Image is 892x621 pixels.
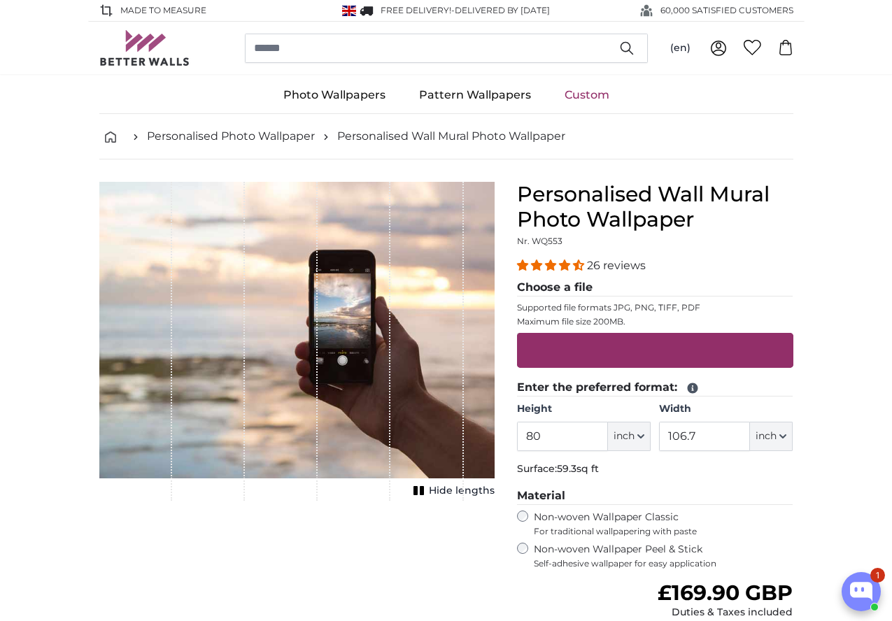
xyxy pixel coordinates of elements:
[614,429,635,443] span: inch
[517,236,562,246] span: Nr. WQ553
[608,422,651,451] button: inch
[548,77,626,113] a: Custom
[517,402,651,416] label: Height
[658,580,793,606] span: £169.90 GBP
[517,259,587,272] span: 4.54 stars
[517,379,793,397] legend: Enter the preferred format:
[381,5,451,15] span: FREE delivery!
[99,182,495,501] div: 1 of 1
[660,4,793,17] span: 60,000 SATISFIED CUSTOMERS
[517,182,793,232] h1: Personalised Wall Mural Photo Wallpaper
[517,462,793,476] p: Surface:
[659,402,793,416] label: Width
[455,5,550,15] span: Delivered by [DATE]
[534,558,793,569] span: Self-adhesive wallpaper for easy application
[870,568,885,583] div: 1
[402,77,548,113] a: Pattern Wallpapers
[750,422,793,451] button: inch
[517,316,793,327] p: Maximum file size 200MB.
[451,5,550,15] span: -
[120,4,206,17] span: Made to Measure
[659,36,702,61] button: (en)
[587,259,646,272] span: 26 reviews
[342,6,356,16] img: United Kingdom
[517,279,793,297] legend: Choose a file
[756,429,777,443] span: inch
[658,606,793,620] div: Duties & Taxes included
[99,30,190,66] img: Betterwalls
[842,572,881,611] button: Open chatbox
[337,128,565,145] a: Personalised Wall Mural Photo Wallpaper
[99,114,793,159] nav: breadcrumbs
[534,511,793,537] label: Non-woven Wallpaper Classic
[557,462,599,475] span: 59.3sq ft
[534,543,793,569] label: Non-woven Wallpaper Peel & Stick
[267,77,402,113] a: Photo Wallpapers
[517,487,793,505] legend: Material
[534,526,793,537] span: For traditional wallpapering with paste
[147,128,315,145] a: Personalised Photo Wallpaper
[517,302,793,313] p: Supported file formats JPG, PNG, TIFF, PDF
